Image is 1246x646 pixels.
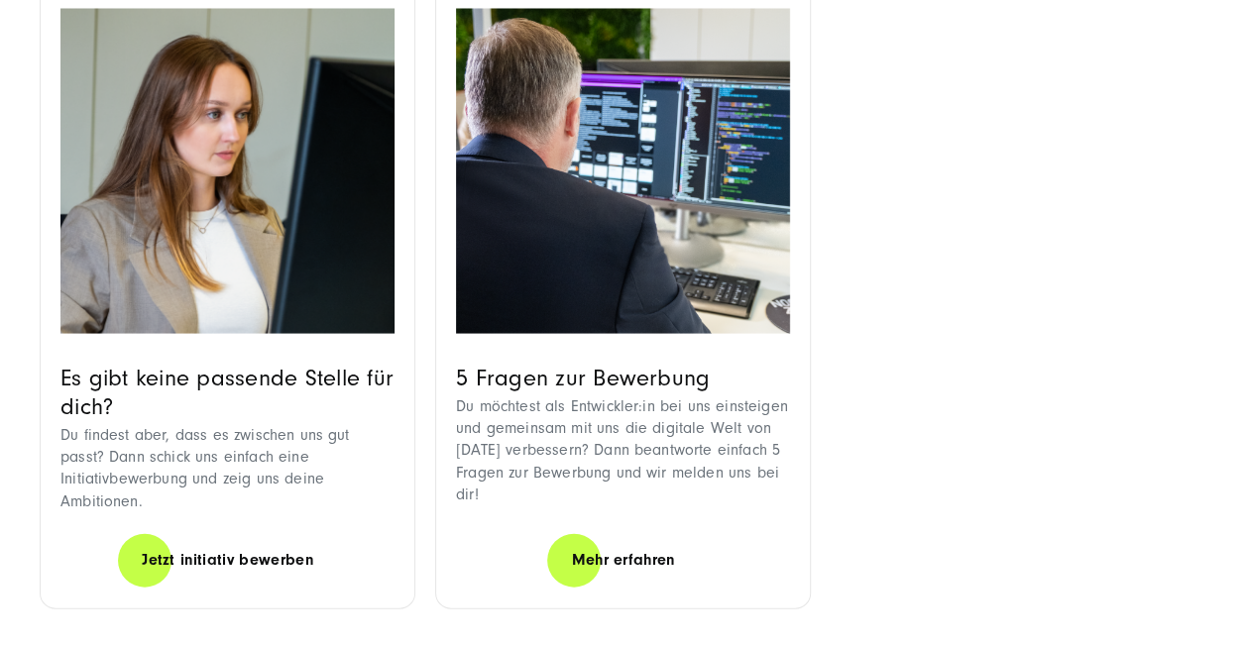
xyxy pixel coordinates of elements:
img: SUNZINET expert sitting at on a computer coding [456,8,790,333]
p: Du möchtest als Entwickler:in bei uns einsteigen und gemeinsam mit uns die digitale Welt von [DAT... [456,394,790,505]
a: Jetzt initiativ bewerben [118,531,337,588]
p: Du findest aber, dass es zwischen uns gut passt? Dann schick uns einfach eine Initiativbewerbung ... [60,423,395,512]
h3: 5 Fragen zur Bewerbung [456,363,790,391]
img: Initiativ bewerben 2000x1330 [60,8,395,333]
a: Mehr erfahren [547,531,698,588]
h3: Es gibt keine passende Stelle für dich? [60,363,395,420]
